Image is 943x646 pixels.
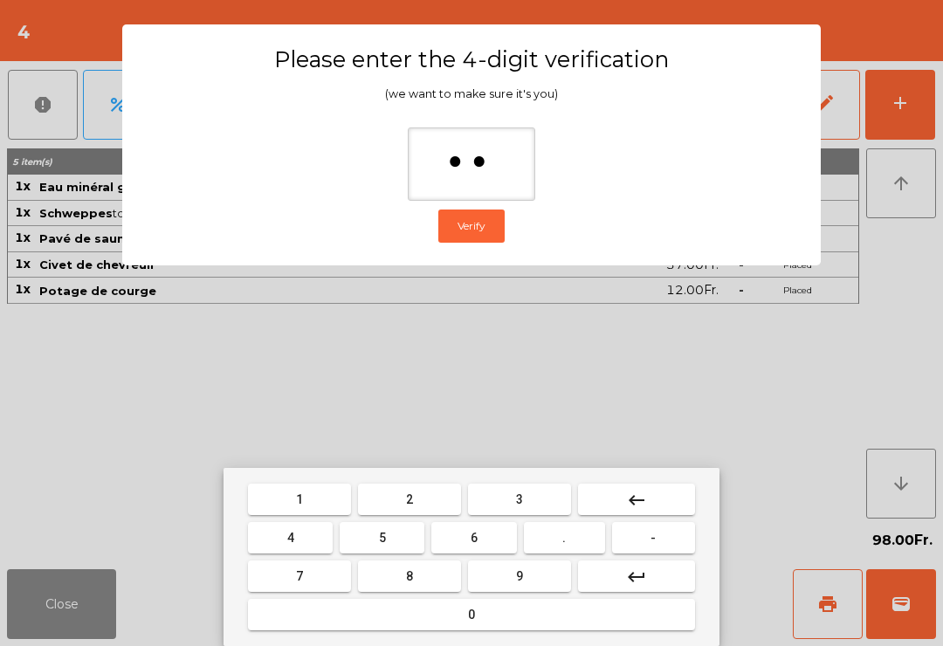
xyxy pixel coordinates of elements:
span: 2 [406,492,413,506]
span: 4 [287,531,294,545]
span: 9 [516,569,523,583]
span: 0 [468,608,475,622]
span: 7 [296,569,303,583]
span: 1 [296,492,303,506]
span: 8 [406,569,413,583]
span: - [650,531,656,545]
button: Verify [438,210,505,243]
h3: Please enter the 4-digit verification [156,45,787,73]
span: (we want to make sure it's you) [385,87,558,100]
span: 5 [379,531,386,545]
span: 6 [471,531,478,545]
span: 3 [516,492,523,506]
mat-icon: keyboard_backspace [626,490,647,511]
span: . [562,531,566,545]
mat-icon: keyboard_return [626,567,647,588]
